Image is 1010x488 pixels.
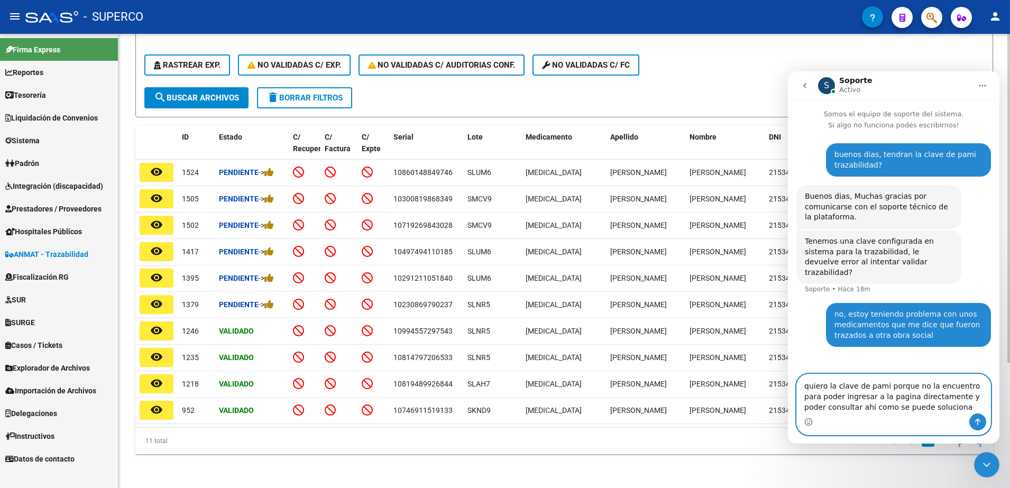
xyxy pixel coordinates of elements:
[5,89,46,101] span: Tesorería
[215,126,289,172] datatable-header-cell: Estado
[150,218,163,231] mat-icon: remove_red_eye
[526,353,582,362] span: [MEDICAL_DATA]
[267,93,343,103] span: Borrar Filtros
[5,248,88,260] span: ANMAT - Trazabilidad
[5,158,39,169] span: Padrón
[219,247,259,256] strong: Pendiente
[393,133,414,141] span: Serial
[5,271,69,283] span: Fiscalización RG
[5,180,103,192] span: Integración (discapacidad)
[393,406,453,415] span: 10746911519133
[542,60,630,70] span: No validadas c/ FC
[467,380,490,388] span: SLAH7
[690,353,746,362] span: [PERSON_NAME]
[467,133,483,141] span: Lote
[769,133,781,141] span: DNI
[526,274,582,282] span: [MEDICAL_DATA]
[135,428,305,454] div: 11 total
[219,195,259,203] strong: Pendiente
[526,327,582,335] span: [MEDICAL_DATA]
[467,406,491,415] span: SKND9
[610,300,667,309] span: [PERSON_NAME]
[150,165,163,178] mat-icon: remove_red_eye
[685,126,765,172] datatable-header-cell: Nombre
[526,133,572,141] span: Medicamento
[526,300,582,309] span: [MEDICAL_DATA]
[219,221,259,229] strong: Pendiente
[463,126,521,172] datatable-header-cell: Lote
[610,195,667,203] span: [PERSON_NAME]
[393,327,453,335] span: 10994557297543
[5,362,90,374] span: Explorador de Archivos
[219,327,254,335] strong: Validado
[610,221,667,229] span: [PERSON_NAME]
[150,245,163,257] mat-icon: remove_red_eye
[526,168,582,177] span: [MEDICAL_DATA]
[293,133,325,153] span: C/ Recupero
[765,126,823,172] datatable-header-cell: DNI
[526,195,582,203] span: [MEDICAL_DATA]
[393,274,453,282] span: 10291211051840
[219,406,254,415] strong: Validado
[769,247,803,256] span: 21534303
[182,300,199,309] span: 1379
[5,112,98,124] span: Liquidación de Convenios
[393,247,453,256] span: 10497494110185
[467,195,492,203] span: SMCV9
[219,168,259,177] strong: Pendiente
[259,300,274,309] span: ->
[144,87,249,108] button: Buscar Archivos
[467,274,491,282] span: SLUM6
[532,54,639,76] button: No validadas c/ FC
[690,133,717,141] span: Nombre
[219,380,254,388] strong: Validado
[219,353,254,362] strong: Validado
[182,274,199,282] span: 1395
[325,133,351,153] span: C/ Factura
[150,271,163,284] mat-icon: remove_red_eye
[219,274,259,282] strong: Pendiente
[150,377,163,390] mat-icon: remove_red_eye
[5,226,82,237] span: Hospitales Públicos
[887,435,901,447] a: go to first page
[788,71,999,444] iframe: Intercom live chat
[154,91,167,104] mat-icon: search
[182,353,199,362] span: 1235
[5,408,57,419] span: Delegaciones
[769,274,803,282] span: 21534303
[5,317,35,328] span: SURGE
[769,353,803,362] span: 21534303
[526,380,582,388] span: [MEDICAL_DATA]
[182,380,199,388] span: 1218
[150,351,163,363] mat-icon: remove_red_eye
[150,298,163,310] mat-icon: remove_red_eye
[247,60,341,70] span: No Validadas c/ Exp.
[359,54,525,76] button: No Validadas c/ Auditorias Conf.
[182,406,195,415] span: 952
[467,300,490,309] span: SLNR5
[769,221,803,229] span: 21534303
[289,126,320,172] datatable-header-cell: C/ Recupero
[769,195,803,203] span: 21534303
[219,300,259,309] strong: Pendiente
[182,327,199,335] span: 1246
[953,435,968,447] a: go to next page
[5,67,43,78] span: Reportes
[904,435,919,447] a: go to previous page
[393,300,453,309] span: 10230869790237
[393,221,453,229] span: 10719269843028
[368,60,516,70] span: No Validadas c/ Auditorias Conf.
[257,87,352,108] button: Borrar Filtros
[690,327,746,335] span: [PERSON_NAME]
[150,403,163,416] mat-icon: remove_red_eye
